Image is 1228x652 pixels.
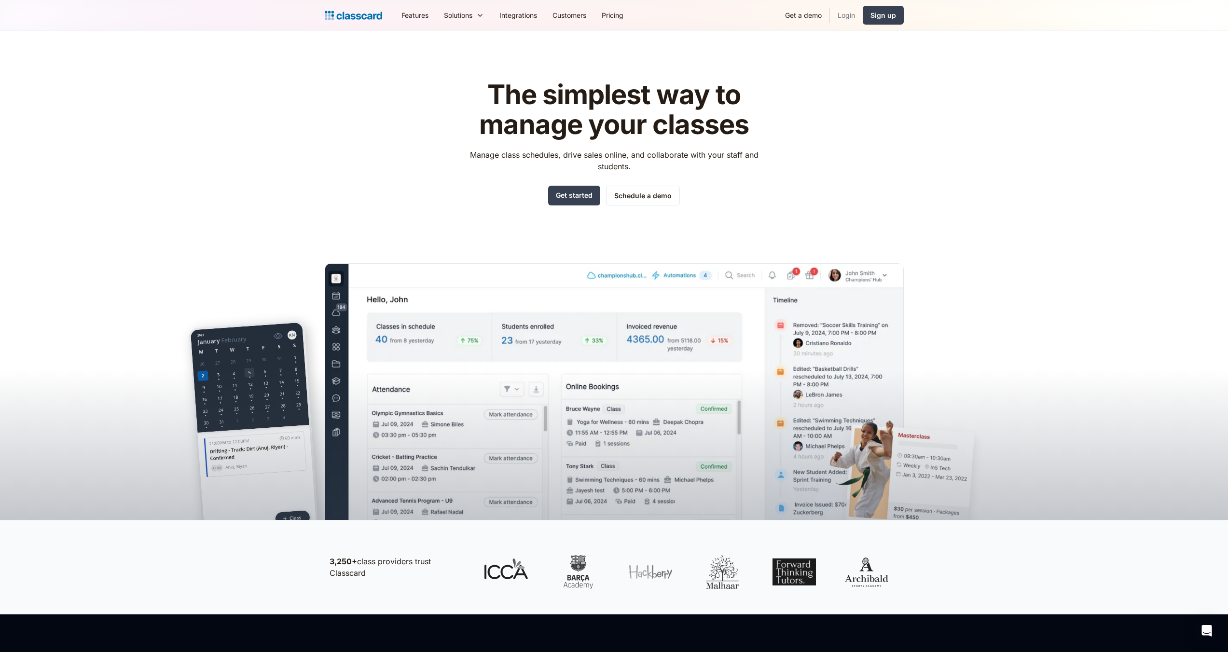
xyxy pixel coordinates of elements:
a: Sign up [863,6,904,25]
strong: 3,250+ [330,557,357,566]
a: Customers [545,4,594,26]
a: Features [394,4,436,26]
a: Schedule a demo [606,186,680,205]
div: Solutions [436,4,492,26]
div: Solutions [444,10,472,20]
p: class providers trust Classcard [330,556,465,579]
a: Integrations [492,4,545,26]
h1: The simplest way to manage your classes [461,80,767,139]
div: Sign up [870,10,896,20]
a: home [325,9,382,22]
a: Login [830,4,863,26]
div: Open Intercom Messenger [1195,619,1218,642]
a: Get started [548,186,600,205]
a: Get a demo [777,4,829,26]
a: Pricing [594,4,631,26]
p: Manage class schedules, drive sales online, and collaborate with your staff and students. [461,149,767,172]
